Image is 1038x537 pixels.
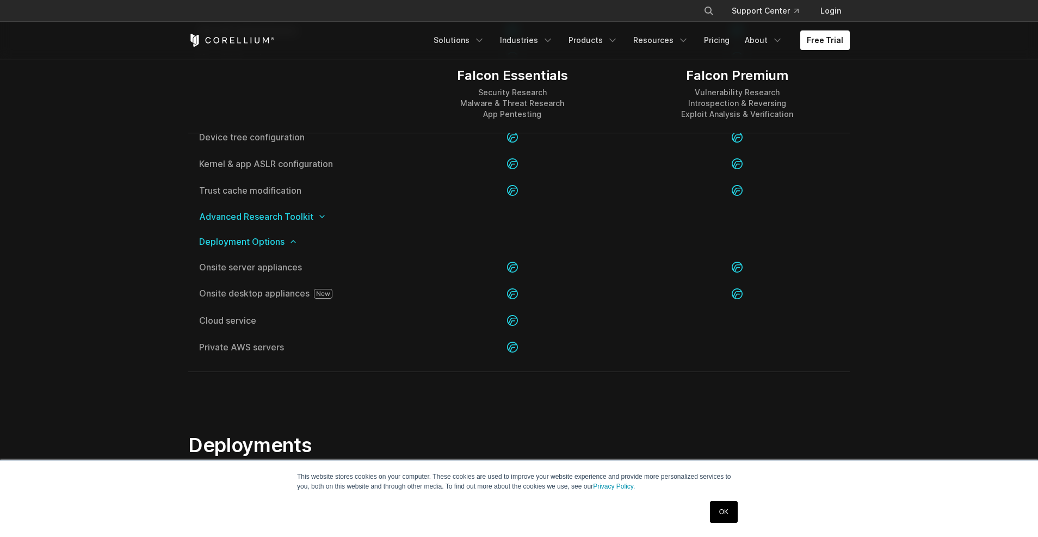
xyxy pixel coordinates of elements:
button: Search [699,1,719,21]
a: Industries [493,30,560,50]
a: About [738,30,789,50]
div: Navigation Menu [690,1,850,21]
div: Security Research Malware & Threat Research App Pentesting [457,87,568,120]
a: Privacy Policy. [593,483,635,490]
a: Login [812,1,850,21]
a: Products [562,30,625,50]
p: This website stores cookies on your computer. These cookies are used to improve your website expe... [297,472,741,491]
a: OK [710,501,738,523]
a: Solutions [427,30,491,50]
div: Falcon Premium [681,67,793,84]
a: Kernel & app ASLR configuration [199,159,389,168]
span: Advanced Research Toolkit [199,212,839,221]
span: Private AWS servers [199,343,389,351]
span: Onsite server appliances [199,263,389,271]
div: Navigation Menu [427,30,850,50]
div: Falcon Essentials [457,67,568,84]
div: Vulnerability Research Introspection & Reversing Exploit Analysis & Verification [681,87,793,120]
span: Cloud service [199,316,389,325]
a: Device tree configuration [199,133,389,141]
a: Pricing [697,30,736,50]
a: Trust cache modification [199,186,389,195]
a: Support Center [723,1,807,21]
a: Free Trial [800,30,850,50]
a: Corellium Home [188,34,275,47]
span: Deployment Options [199,237,839,246]
a: Resources [627,30,695,50]
h2: Deployments [188,433,622,457]
span: Onsite desktop appliances [199,289,389,299]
